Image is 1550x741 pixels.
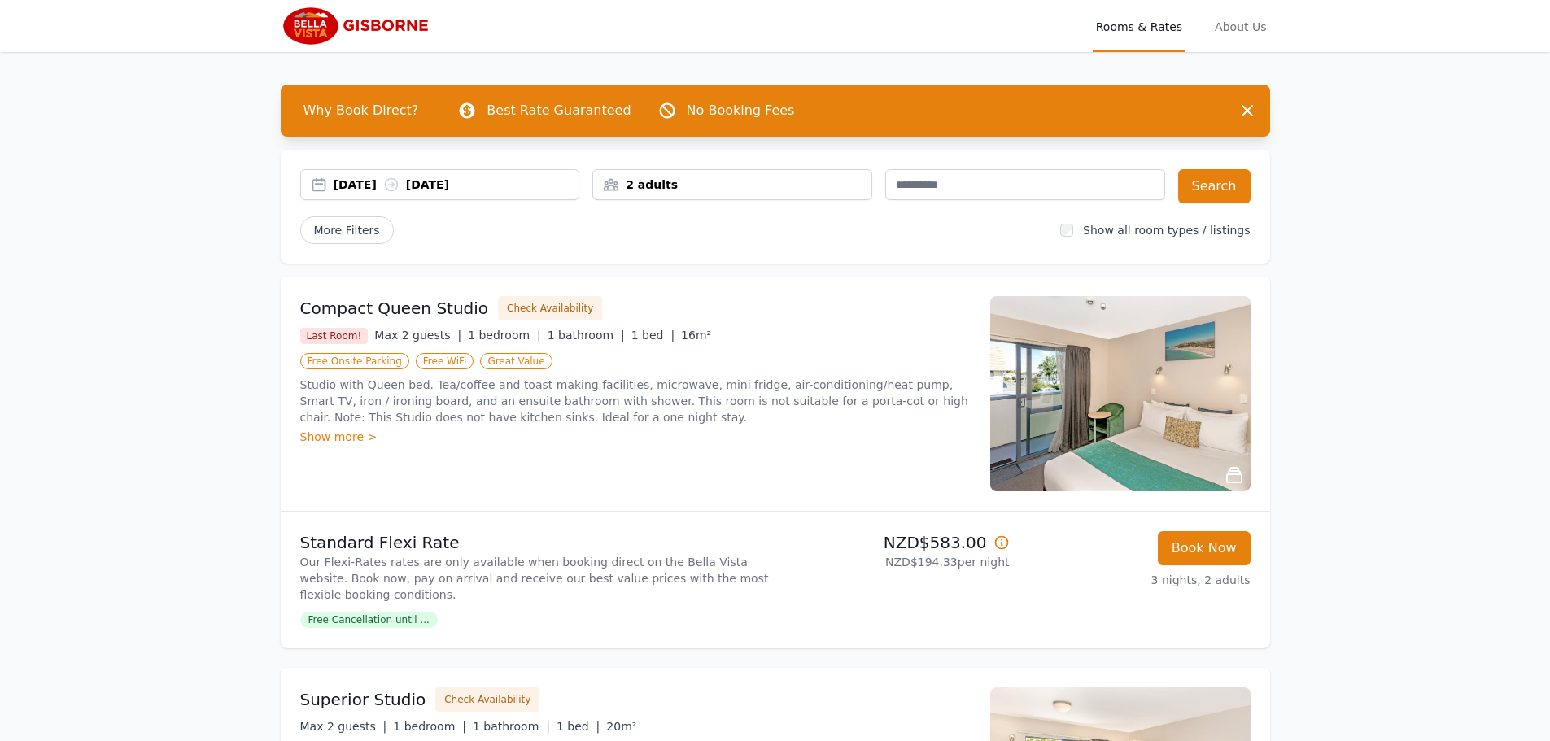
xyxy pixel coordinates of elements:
[557,720,600,733] span: 1 bed |
[687,101,795,120] p: No Booking Fees
[416,353,474,369] span: Free WiFi
[300,297,489,320] h3: Compact Queen Studio
[593,177,871,193] div: 2 adults
[435,687,539,712] button: Check Availability
[290,94,432,127] span: Why Book Direct?
[300,612,438,628] span: Free Cancellation until ...
[300,216,394,244] span: More Filters
[374,329,461,342] span: Max 2 guests |
[480,353,552,369] span: Great Value
[300,353,409,369] span: Free Onsite Parking
[300,688,426,711] h3: Superior Studio
[782,554,1010,570] p: NZD$194.33 per night
[782,531,1010,554] p: NZD$583.00
[393,720,466,733] span: 1 bedroom |
[1158,531,1251,565] button: Book Now
[1023,572,1251,588] p: 3 nights, 2 adults
[281,7,438,46] img: Bella Vista Gisborne
[473,720,550,733] span: 1 bathroom |
[300,720,387,733] span: Max 2 guests |
[300,531,769,554] p: Standard Flexi Rate
[1083,224,1250,237] label: Show all room types / listings
[300,328,369,344] span: Last Room!
[468,329,541,342] span: 1 bedroom |
[300,554,769,603] p: Our Flexi-Rates rates are only available when booking direct on the Bella Vista website. Book now...
[334,177,579,193] div: [DATE] [DATE]
[300,377,971,425] p: Studio with Queen bed. Tea/coffee and toast making facilities, microwave, mini fridge, air-condit...
[548,329,625,342] span: 1 bathroom |
[300,429,971,445] div: Show more >
[498,296,602,320] button: Check Availability
[631,329,675,342] span: 1 bed |
[487,101,631,120] p: Best Rate Guaranteed
[606,720,636,733] span: 20m²
[681,329,711,342] span: 16m²
[1178,169,1251,203] button: Search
